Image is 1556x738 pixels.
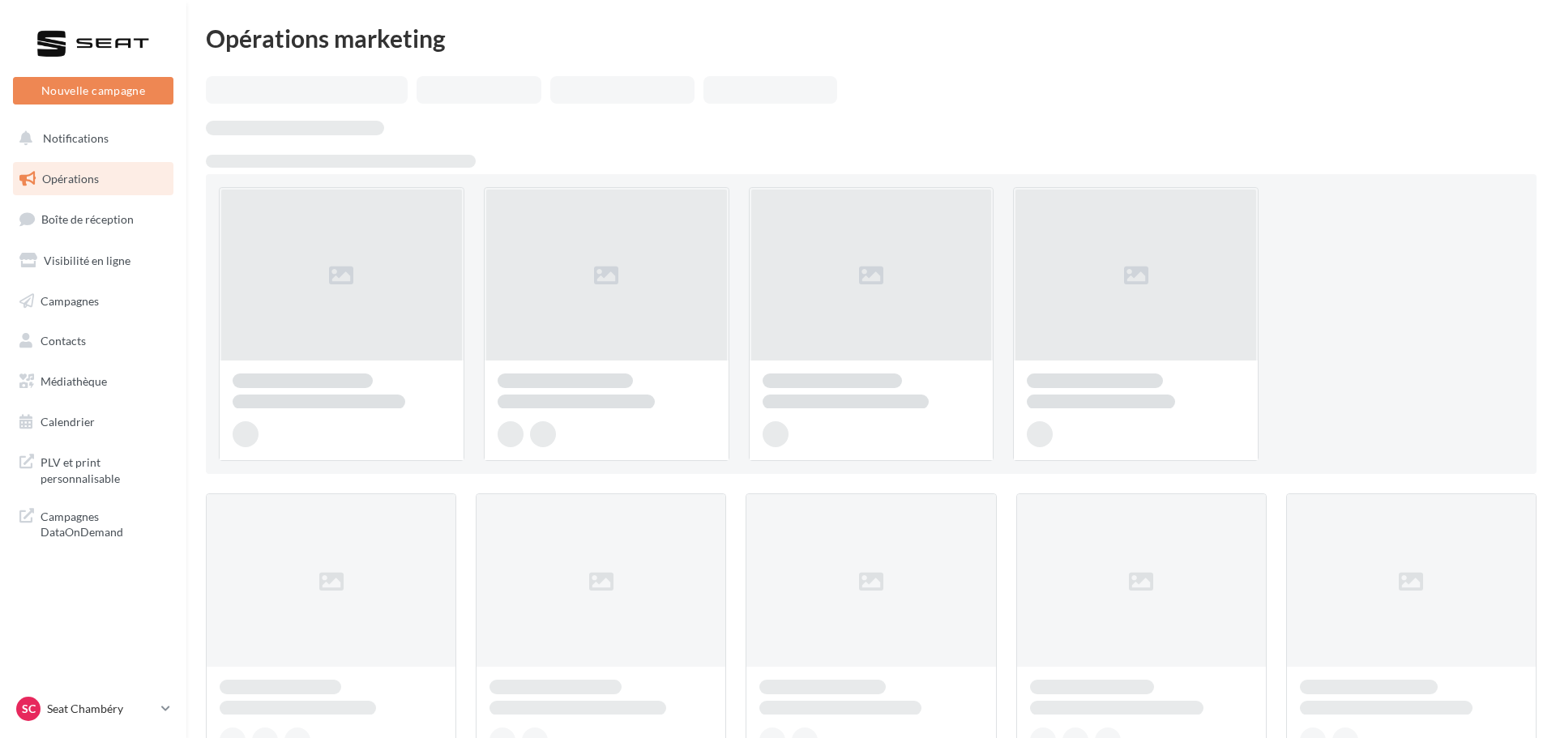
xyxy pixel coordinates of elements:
a: Contacts [10,324,177,358]
span: Visibilité en ligne [44,254,130,267]
p: Seat Chambéry [47,701,155,717]
span: Médiathèque [41,374,107,388]
a: Visibilité en ligne [10,244,177,278]
a: Calendrier [10,405,177,439]
a: Opérations [10,162,177,196]
a: SC Seat Chambéry [13,693,173,724]
div: Opérations marketing [206,26,1537,50]
button: Nouvelle campagne [13,77,173,105]
span: Notifications [43,131,109,145]
span: Contacts [41,334,86,348]
a: Médiathèque [10,365,177,399]
a: Campagnes DataOnDemand [10,499,177,547]
span: Campagnes DataOnDemand [41,506,167,540]
span: SC [22,701,36,717]
span: Calendrier [41,415,95,429]
a: Campagnes [10,284,177,318]
button: Notifications [10,122,170,156]
a: PLV et print personnalisable [10,445,177,493]
a: Boîte de réception [10,202,177,237]
span: Campagnes [41,293,99,307]
span: Opérations [42,172,99,186]
span: PLV et print personnalisable [41,451,167,486]
span: Boîte de réception [41,212,134,226]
